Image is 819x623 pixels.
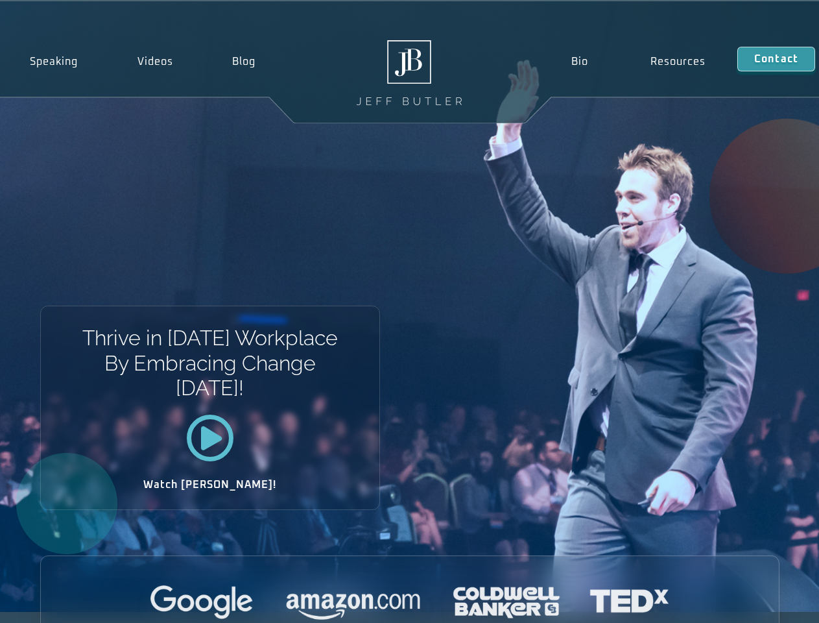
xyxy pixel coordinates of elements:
nav: Menu [540,47,737,77]
a: Contact [737,47,815,71]
a: Videos [108,47,203,77]
h2: Watch [PERSON_NAME]! [86,480,334,490]
span: Contact [754,54,798,64]
a: Resources [619,47,737,77]
h1: Thrive in [DATE] Workplace By Embracing Change [DATE]! [81,326,338,400]
a: Blog [202,47,285,77]
a: Bio [540,47,619,77]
